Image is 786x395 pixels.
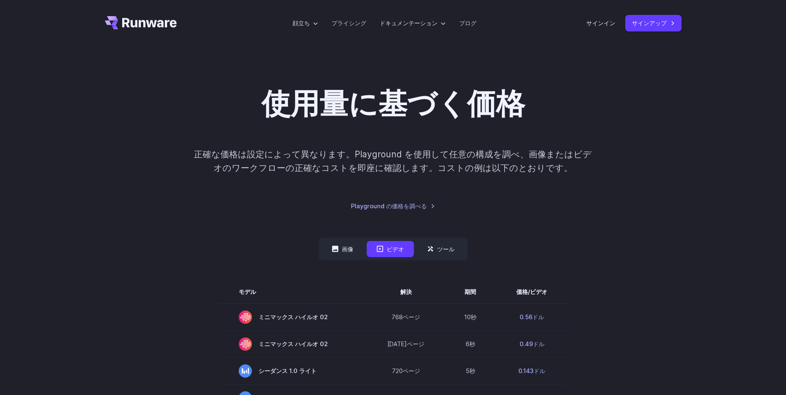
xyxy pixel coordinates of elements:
[368,330,444,357] td: [DATE]ページ
[444,357,496,384] td: 5秒
[586,18,615,28] a: サインイン
[293,18,318,28] label: 顔立ち
[444,303,496,331] td: 10秒
[444,280,496,303] th: 期間
[437,244,455,254] font: ツール
[368,357,444,384] td: 720ページ
[496,357,567,384] td: 0.143ドル
[380,18,446,28] label: ドキュメンテーション
[259,366,317,376] font: シーダンス 1.0 ライト
[496,330,567,357] td: 0.49ドル
[496,303,567,331] td: 0.56ドル
[444,330,496,357] td: 6秒
[459,18,476,28] a: ブログ
[105,16,177,29] a: 行きます/
[259,339,328,349] font: ミニマックス ハイルオ 02
[625,15,682,31] a: サインアップ
[259,312,328,322] font: ミニマックス ハイルオ 02
[368,280,444,303] th: 解決
[331,18,366,28] a: プライシング
[261,86,525,121] h1: 使用量に基づく価格
[219,280,368,303] th: モデル
[368,303,444,331] td: 768ページ
[387,244,404,254] font: ビデオ
[496,280,567,303] th: 価格/ビデオ
[342,244,353,254] font: 画像
[191,147,595,175] p: 正確な価格は設定によって異なります。Playground を使用して任意の構成を調べ、画像またはビデオのワークフローの正確なコストを即座に確認します。コストの例は以下のとおりです。
[351,201,435,211] a: Playground の価格を調べる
